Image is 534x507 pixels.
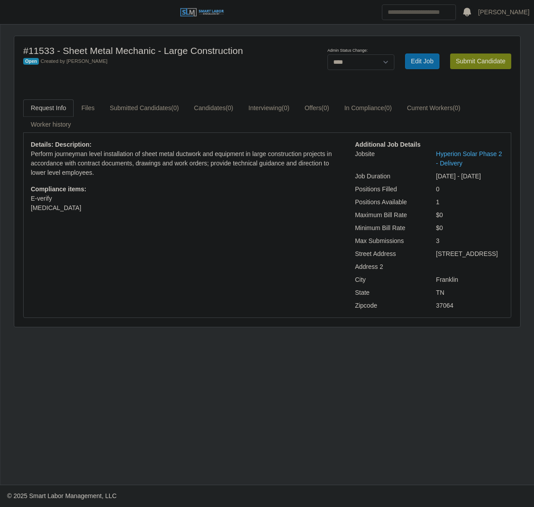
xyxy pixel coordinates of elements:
span: (0) [171,104,179,111]
b: Additional Job Details [355,141,421,148]
a: Submitted Candidates [102,99,186,117]
span: Created by [PERSON_NAME] [41,58,108,64]
div: 1 [429,198,510,207]
a: In Compliance [337,99,400,117]
div: $0 [429,223,510,233]
a: Candidates [186,99,241,117]
div: [DATE] - [DATE] [429,172,510,181]
div: Zipcode [348,301,430,310]
div: Positions Filled [348,185,430,194]
div: Maximum Bill Rate [348,210,430,220]
div: Max Submissions [348,236,430,246]
a: Files [74,99,102,117]
span: © 2025 Smart Labor Management, LLC [7,492,116,499]
li: E-verify [31,194,342,203]
b: Description: [55,141,91,148]
div: Minimum Bill Rate [348,223,430,233]
a: Request Info [23,99,74,117]
a: Interviewing [241,99,297,117]
b: Compliance items: [31,185,86,193]
div: Positions Available [348,198,430,207]
h4: #11533 - Sheet Metal Mechanic - Large Construction [23,45,302,56]
img: SLM Logo [180,8,224,17]
span: Open [23,58,39,65]
div: Franklin [429,275,510,284]
div: TN [429,288,510,297]
a: Worker history [23,116,79,133]
div: City [348,275,430,284]
div: Jobsite [348,149,430,168]
div: $0 [429,210,510,220]
span: (0) [226,104,233,111]
span: (0) [282,104,290,111]
button: Submit Candidate [450,54,511,69]
div: Job Duration [348,172,430,181]
div: Address 2 [348,262,430,272]
span: (0) [453,104,460,111]
div: State [348,288,430,297]
div: [STREET_ADDRESS] [429,249,510,259]
a: [PERSON_NAME] [478,8,530,17]
a: Edit Job [405,54,439,69]
b: Details: [31,141,54,148]
span: (0) [322,104,329,111]
div: 37064 [429,301,510,310]
div: Street Address [348,249,430,259]
div: 3 [429,236,510,246]
div: 0 [429,185,510,194]
a: Offers [297,99,337,117]
span: (0) [384,104,392,111]
input: Search [382,4,456,20]
a: Current Workers [399,99,468,117]
li: [MEDICAL_DATA] [31,203,342,213]
label: Admin Status Change: [327,48,368,54]
a: Hyperion Solar Phase 2 - Delivery [436,150,502,167]
p: Perform journeyman level installation of sheet metal ductwork and equipment in large construction... [31,149,342,177]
